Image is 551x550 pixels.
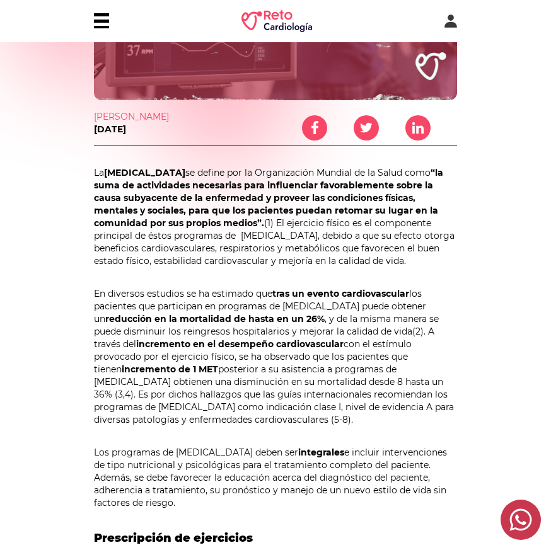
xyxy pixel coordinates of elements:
strong: incremento de 1 MET [122,364,218,375]
p: En diversos estudios se ha estimado que los pacientes que participan en programas de [MEDICAL_DAT... [94,287,457,426]
strong: [MEDICAL_DATA] [104,167,185,178]
strong: Prescripción de ejercicios [94,531,253,545]
strong: tras un evento cardiovascular [272,288,409,299]
strong: “la suma de actividades necesarias para influenciar favorablemente sobre la causa subyacente de l... [94,167,443,229]
p: Los programas de [MEDICAL_DATA] deben ser e incluir intervenciones de tipo nutricional y psicológ... [94,446,457,509]
p: [DATE] [94,123,275,135]
strong: incremento en el desempeño cardiovascular [136,338,344,350]
strong: integrales [298,447,344,458]
img: RETO Cardio Logo [241,10,312,32]
strong: reducción en la mortalidad de hasta en un 26% [105,313,325,324]
p: La se define por la Organización Mundial de la Salud como (1) El ejercicio físico es el component... [94,166,457,267]
p: [PERSON_NAME] [94,110,275,123]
